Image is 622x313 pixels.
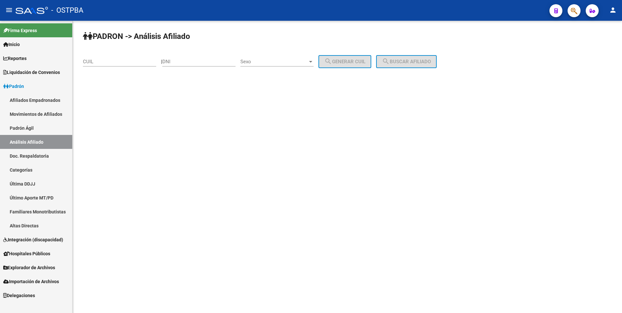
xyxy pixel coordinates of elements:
strong: PADRON -> Análisis Afiliado [83,32,190,41]
mat-icon: person [609,6,617,14]
span: Hospitales Públicos [3,250,50,257]
span: Generar CUIL [324,59,365,65]
span: Liquidación de Convenios [3,69,60,76]
mat-icon: menu [5,6,13,14]
mat-icon: search [324,57,332,65]
iframe: Intercom live chat [600,291,616,307]
span: - OSTPBA [51,3,83,18]
button: Generar CUIL [318,55,371,68]
span: Reportes [3,55,27,62]
span: Inicio [3,41,20,48]
span: Sexo [240,59,308,65]
span: Integración (discapacidad) [3,236,63,243]
span: Padrón [3,83,24,90]
span: Importación de Archivos [3,278,59,285]
div: | [161,59,376,65]
button: Buscar afiliado [376,55,437,68]
mat-icon: search [382,57,390,65]
span: Buscar afiliado [382,59,431,65]
span: Explorador de Archivos [3,264,55,271]
span: Firma Express [3,27,37,34]
span: Delegaciones [3,292,35,299]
